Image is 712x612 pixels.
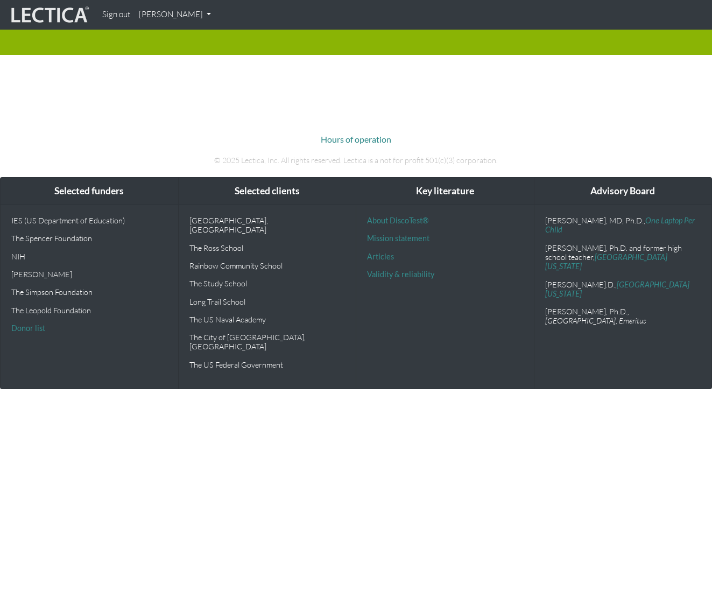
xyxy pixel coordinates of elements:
p: NIH [11,252,167,261]
a: Donor list [11,323,45,333]
p: Long Trail School [189,297,346,306]
a: Mission statement [367,234,429,243]
p: [PERSON_NAME], MD, Ph.D., [545,216,701,235]
a: [GEOGRAPHIC_DATA][US_STATE] [545,252,667,271]
p: The Simpson Foundation [11,287,167,297]
p: The Leopold Foundation [11,306,167,315]
p: IES (US Department of Education) [11,216,167,225]
p: [PERSON_NAME], Ph.D. [545,307,701,326]
p: Rainbow Community School [189,261,346,270]
p: The City of [GEOGRAPHIC_DATA], [GEOGRAPHIC_DATA] [189,333,346,351]
p: The Spencer Foundation [11,234,167,243]
p: [PERSON_NAME] [11,270,167,279]
p: © 2025 Lectica, Inc. All rights reserved. Lectica is a not for profit 501(c)(3) corporation. [58,154,655,166]
a: [PERSON_NAME] [135,4,215,25]
a: [GEOGRAPHIC_DATA][US_STATE] [545,280,689,298]
p: The Ross School [189,243,346,252]
div: Selected funders [1,178,178,205]
p: [PERSON_NAME].D., [545,280,701,299]
a: Hours of operation [321,134,391,144]
a: One Laptop Per Child [545,216,695,234]
a: Validity & reliability [367,270,434,279]
div: Advisory Board [534,178,712,205]
p: The US Naval Academy [189,315,346,324]
div: Selected clients [179,178,356,205]
a: Sign out [98,4,135,25]
p: The US Federal Government [189,360,346,369]
img: lecticalive [9,5,89,25]
div: Key literature [356,178,534,205]
p: [PERSON_NAME], Ph.D. and former high school teacher, [545,243,701,271]
p: The Study School [189,279,346,288]
a: Articles [367,252,394,261]
em: , [GEOGRAPHIC_DATA], Emeritus [545,307,646,325]
a: About DiscoTest® [367,216,428,225]
p: [GEOGRAPHIC_DATA], [GEOGRAPHIC_DATA] [189,216,346,235]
